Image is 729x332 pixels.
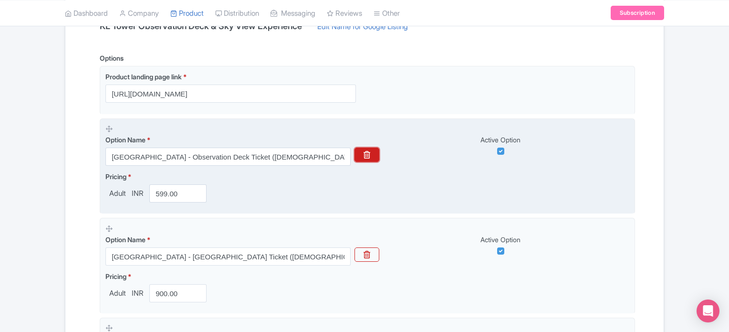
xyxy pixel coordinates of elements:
[94,21,308,31] h4: KL Tower Observation Deck & Sky View Experience
[480,236,521,244] span: Active Option
[308,21,417,37] a: Edit Name for Google Listing
[105,188,130,199] span: Adult
[149,284,207,302] input: 0.00
[105,85,356,103] input: Product landing page link
[105,136,146,144] span: Option Name
[130,188,146,199] span: INR
[149,184,207,203] input: 0.00
[611,6,664,20] a: Subscription
[130,288,146,299] span: INR
[480,136,521,144] span: Active Option
[105,73,182,81] span: Product landing page link
[105,247,351,266] input: Option Name
[100,53,124,63] div: Options
[697,300,719,322] div: Open Intercom Messenger
[105,272,126,280] span: Pricing
[105,148,351,166] input: Option Name
[105,172,126,181] span: Pricing
[105,288,130,299] span: Adult
[105,236,146,244] span: Option Name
